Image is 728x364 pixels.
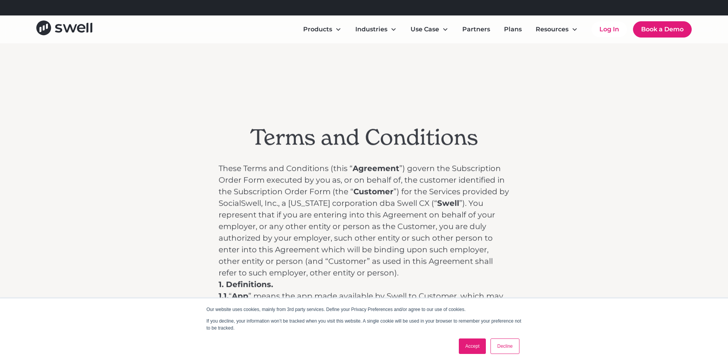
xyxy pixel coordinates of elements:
[355,25,387,34] div: Industries
[303,25,332,34] div: Products
[633,21,692,38] a: Book a Demo
[411,25,439,34] div: Use Case
[437,198,459,208] strong: Swell
[207,318,522,332] p: If you decline, your information won’t be tracked when you visit this website. A single cookie wi...
[219,162,510,279] p: These Terms and Conditions (this “ ”) govern the Subscription Order Form executed by you as, or o...
[250,124,478,150] h1: Terms and Conditions
[592,22,627,37] a: Log In
[529,22,584,37] div: Resources
[498,22,528,37] a: Plans
[297,22,348,37] div: Products
[459,338,486,354] a: Accept
[353,164,399,173] strong: Agreement
[349,22,403,37] div: Industries
[353,187,394,196] strong: Customer
[219,280,273,289] strong: 1. Definitions.
[207,306,522,313] p: Our website uses cookies, mainly from 3rd party services. Define your Privacy Preferences and/or ...
[404,22,455,37] div: Use Case
[219,291,229,301] strong: 1.1.
[232,291,248,301] strong: App
[36,21,92,38] a: home
[456,22,496,37] a: Partners
[490,338,519,354] a: Decline
[536,25,568,34] div: Resources
[219,290,510,313] p: “ ” means the app made available by Swell to Customer, which may be updated from time to time.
